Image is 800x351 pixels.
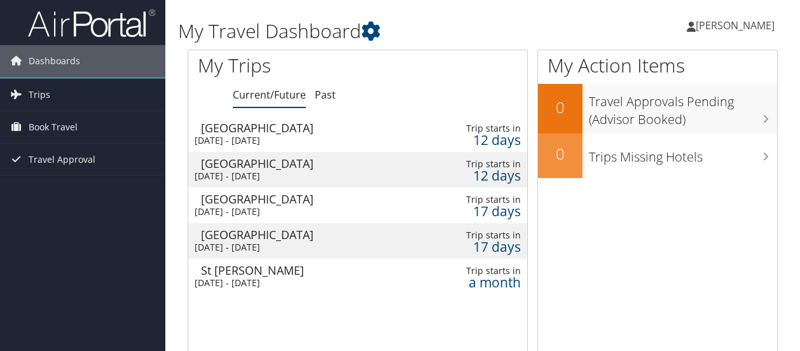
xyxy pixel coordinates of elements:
span: Travel Approval [29,144,95,175]
h3: Travel Approvals Pending (Advisor Booked) [589,86,777,128]
a: 0Trips Missing Hotels [538,134,777,178]
h2: 0 [538,97,583,118]
div: [DATE] - [DATE] [195,135,403,146]
div: [DATE] - [DATE] [195,206,403,217]
div: 12 days [448,170,521,181]
h1: My Travel Dashboard [178,18,584,45]
a: Past [315,88,336,102]
span: Book Travel [29,111,78,143]
div: [DATE] - [DATE] [195,277,403,289]
div: a month [448,277,521,288]
div: [DATE] - [DATE] [195,242,403,253]
span: [PERSON_NAME] [696,18,775,32]
img: airportal-logo.png [28,8,155,38]
h1: My Trips [198,52,376,79]
div: [GEOGRAPHIC_DATA] [201,229,410,240]
a: 0Travel Approvals Pending (Advisor Booked) [538,84,777,133]
span: Trips [29,79,50,111]
div: Trip starts in [448,123,521,134]
div: Trip starts in [448,194,521,205]
div: 12 days [448,134,521,146]
div: 17 days [448,241,521,252]
div: [DATE] - [DATE] [195,170,403,182]
span: Dashboards [29,45,80,77]
h1: My Action Items [538,52,777,79]
div: Trip starts in [448,158,521,170]
div: [GEOGRAPHIC_DATA] [201,193,410,205]
div: [GEOGRAPHIC_DATA] [201,158,410,169]
div: Trip starts in [448,230,521,241]
div: 17 days [448,205,521,217]
div: [GEOGRAPHIC_DATA] [201,122,410,134]
a: [PERSON_NAME] [687,6,787,45]
div: St [PERSON_NAME] [201,265,410,276]
div: Trip starts in [448,265,521,277]
h3: Trips Missing Hotels [589,142,777,166]
h2: 0 [538,143,583,165]
a: Current/Future [233,88,306,102]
